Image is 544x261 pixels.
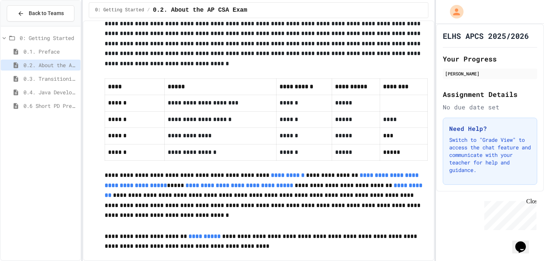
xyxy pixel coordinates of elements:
iframe: chat widget [512,231,536,253]
h3: Need Help? [449,124,531,133]
span: 0.2. About the AP CSA Exam [23,61,77,69]
h1: ELHS APCS 2025/2026 [443,31,529,41]
span: 0.3. Transitioning from AP CSP to AP CSA [23,75,77,83]
span: 0: Getting Started [20,34,77,42]
div: My Account [442,3,465,20]
span: 0.2. About the AP CSA Exam [153,6,247,15]
span: 0.1. Preface [23,48,77,55]
h2: Your Progress [443,54,537,64]
div: Chat with us now!Close [3,3,52,48]
button: Back to Teams [7,5,74,21]
p: Switch to "Grade View" to access the chat feature and communicate with your teacher for help and ... [449,136,531,174]
span: 0: Getting Started [95,7,144,13]
span: Back to Teams [29,9,64,17]
iframe: chat widget [481,198,536,230]
span: 0.4. Java Development Environments [23,88,77,96]
span: / [147,7,150,13]
span: 0.6 Short PD Pretest [23,102,77,110]
h2: Assignment Details [443,89,537,100]
div: [PERSON_NAME] [445,70,535,77]
div: No due date set [443,103,537,112]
